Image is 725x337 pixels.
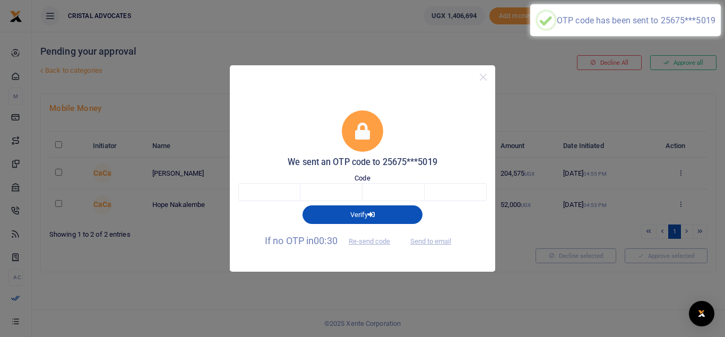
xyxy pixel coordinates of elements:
[557,15,715,25] div: OTP code has been sent to 25675***5019
[265,235,399,246] span: If no OTP in
[314,235,338,246] span: 00:30
[689,301,714,326] div: Open Intercom Messenger
[238,157,487,168] h5: We sent an OTP code to 25675***5019
[303,205,422,223] button: Verify
[355,173,370,184] label: Code
[476,70,491,85] button: Close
